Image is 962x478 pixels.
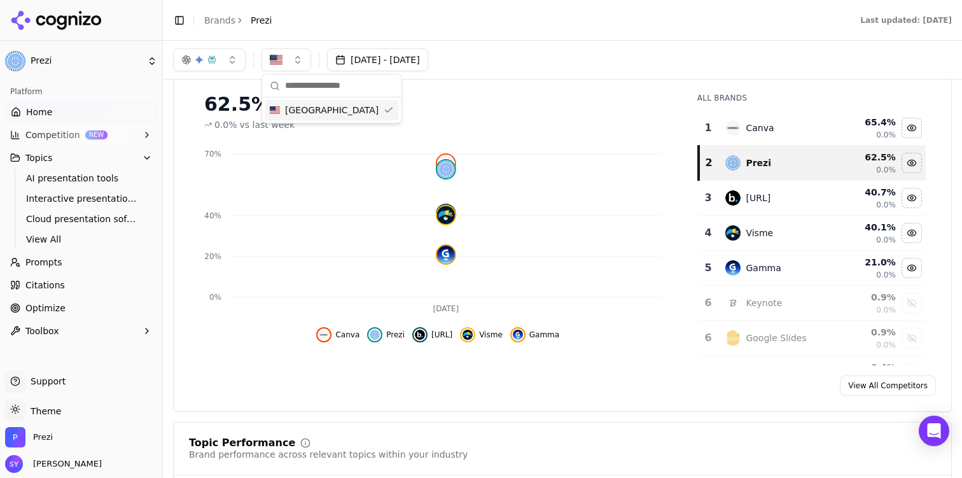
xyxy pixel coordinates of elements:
[838,291,896,304] div: 0.9 %
[251,14,272,27] span: Prezi
[5,148,157,168] button: Topics
[5,321,157,341] button: Toolbox
[5,455,102,473] button: Open user button
[902,293,922,313] button: Show keynote data
[704,190,713,206] div: 3
[21,230,142,248] a: View All
[204,252,221,261] tspan: 20%
[697,111,926,426] div: Data table
[214,118,237,131] span: 0.0%
[270,53,282,66] img: US
[699,356,926,391] tr: 0.4%Show powerpoint data
[5,427,53,447] button: Open organization switcher
[725,260,741,276] img: gamma
[725,330,741,346] img: google slides
[316,327,359,342] button: Hide canva data
[902,328,922,348] button: Show google slides data
[204,150,221,158] tspan: 70%
[876,165,896,175] span: 0.0%
[25,129,80,141] span: Competition
[902,153,922,173] button: Hide prezi data
[460,327,503,342] button: Hide visme data
[25,375,66,388] span: Support
[204,15,235,25] a: Brands
[433,304,459,313] tspan: [DATE]
[335,330,359,340] span: Canva
[479,330,503,340] span: Visme
[285,104,379,116] span: [GEOGRAPHIC_DATA]
[860,15,952,25] div: Last updated: [DATE]
[838,326,896,339] div: 0.9 %
[513,330,523,340] img: gamma
[876,130,896,140] span: 0.0%
[5,252,157,272] a: Prompts
[412,327,452,342] button: Hide beautiful.ai data
[699,146,926,181] tr: 2preziPrezi62.5%0.0%Hide prezi data
[725,190,741,206] img: beautiful.ai
[204,211,221,220] tspan: 40%
[5,102,157,122] a: Home
[699,251,926,286] tr: 5gammaGamma21.0%0.0%Hide gamma data
[270,105,280,115] img: United States
[85,130,108,139] span: NEW
[437,155,455,172] img: canva
[699,181,926,216] tr: 3beautiful.ai[URL]40.7%0.0%Hide beautiful.ai data
[746,192,770,204] div: [URL]
[840,376,936,396] a: View All Competitors
[21,190,142,207] a: Interactive presentations
[5,125,157,145] button: CompetitionNEW
[25,256,62,269] span: Prompts
[26,192,137,205] span: Interactive presentations
[5,455,23,473] img: Stephanie Yu
[31,55,142,67] span: Prezi
[21,210,142,228] a: Cloud presentation software
[746,262,781,274] div: Gamma
[746,122,774,134] div: Canva
[725,225,741,241] img: visme
[838,256,896,269] div: 21.0 %
[5,298,157,318] a: Optimize
[189,448,468,461] div: Brand performance across relevant topics within your industry
[437,160,455,178] img: prezi
[746,227,773,239] div: Visme
[26,172,137,185] span: AI presentation tools
[902,363,922,383] button: Show powerpoint data
[367,327,405,342] button: Hide prezi data
[902,188,922,208] button: Hide beautiful.ai data
[725,155,741,171] img: prezi
[746,157,771,169] div: Prezi
[876,270,896,280] span: 0.0%
[746,297,782,309] div: Keynote
[327,48,428,71] button: [DATE] - [DATE]
[876,305,896,315] span: 0.0%
[697,93,926,103] div: All Brands
[25,279,65,292] span: Citations
[386,330,405,340] span: Prezi
[26,106,52,118] span: Home
[838,186,896,199] div: 40.7 %
[838,116,896,129] div: 65.4 %
[463,330,473,340] img: visme
[437,206,455,224] img: visme
[25,406,61,416] span: Theme
[431,330,452,340] span: [URL]
[28,458,102,470] span: [PERSON_NAME]
[25,302,66,314] span: Optimize
[704,295,713,311] div: 6
[25,325,59,337] span: Toolbox
[510,327,559,342] button: Hide gamma data
[699,216,926,251] tr: 4vismeVisme40.1%0.0%Hide visme data
[370,330,380,340] img: prezi
[699,286,926,321] tr: 6keynoteKeynote0.9%0.0%Show keynote data
[5,51,25,71] img: Prezi
[902,223,922,243] button: Hide visme data
[704,330,713,346] div: 6
[902,258,922,278] button: Hide gamma data
[204,93,672,116] div: 62.5 %
[33,432,53,443] span: Prezi
[705,155,713,171] div: 2
[725,295,741,311] img: keynote
[704,225,713,241] div: 4
[5,427,25,447] img: Prezi
[5,81,157,102] div: Platform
